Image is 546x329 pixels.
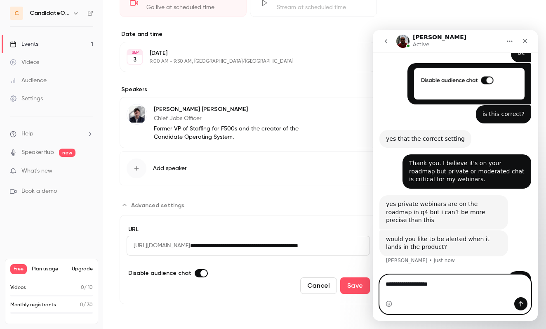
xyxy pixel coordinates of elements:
[120,199,377,304] section: Advanced settings
[80,303,83,308] span: 0
[21,148,54,157] a: SpeakerHub
[83,168,93,175] iframe: Noticeable Trigger
[277,3,367,12] div: Stream at scheduled time
[59,149,75,157] span: new
[10,301,56,309] p: Monthly registrants
[10,95,43,103] div: Settings
[340,277,370,294] button: Save
[153,164,187,173] span: Add speaker
[10,130,93,138] li: help-dropdown-opener
[10,58,39,66] div: Videos
[133,56,136,64] p: 3
[127,50,142,55] div: SEP
[80,301,93,309] p: / 30
[30,9,69,17] h6: CandIdateOps
[120,199,189,212] button: Advanced settings
[120,97,377,148] div: Adam Reiter[PERSON_NAME] [PERSON_NAME]Chief Jobs OfficerFormer VP of Staffing for F500s and the c...
[127,236,190,256] span: [URL][DOMAIN_NAME]
[373,30,538,321] iframe: Intercom live chat
[14,9,19,18] span: C
[21,130,33,138] span: Help
[128,269,191,277] span: Disable audience chat
[120,85,377,94] label: Speakers
[146,3,236,12] div: Go live at scheduled time
[10,40,38,48] div: Events
[10,284,26,291] p: Videos
[72,266,93,272] button: Upgrade
[150,49,333,57] p: [DATE]
[150,58,333,65] p: 9:00 AM - 9:30 AM, [GEOGRAPHIC_DATA]/[GEOGRAPHIC_DATA]
[32,266,67,272] span: Plan usage
[154,114,323,123] p: Chief Jobs Officer
[10,264,27,274] span: Free
[21,187,57,196] span: Book a demo
[154,125,323,141] p: Former VP of Staffing for F500s and the creator of the Candidate Operating System.
[127,104,147,124] img: Adam Reiter
[10,76,47,85] div: Audience
[81,284,93,291] p: / 10
[127,225,370,234] label: URL
[154,105,323,114] p: [PERSON_NAME] [PERSON_NAME]
[120,30,377,38] label: Date and time
[120,151,377,185] button: Add speaker
[21,167,52,175] span: What's new
[81,285,84,290] span: 0
[300,277,337,294] button: Cancel
[131,201,184,210] span: Advanced settings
